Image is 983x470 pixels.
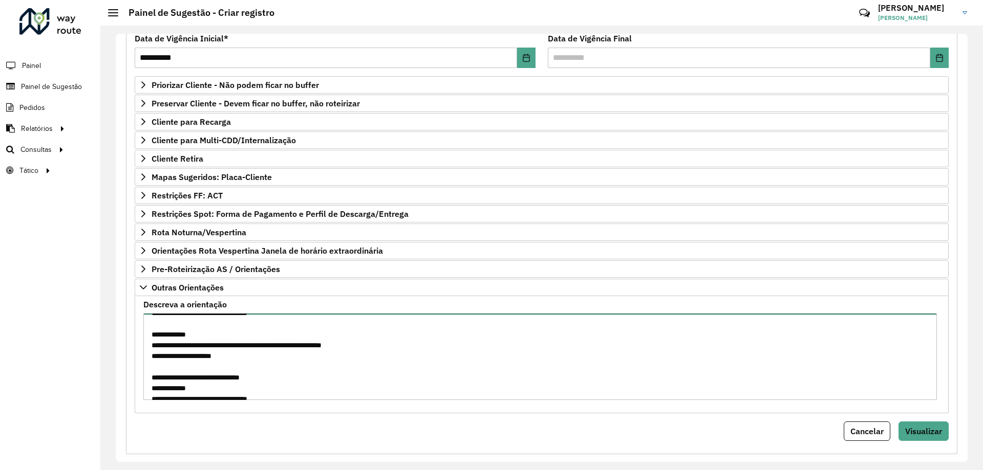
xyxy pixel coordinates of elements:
[135,113,949,130] a: Cliente para Recarga
[930,48,949,68] button: Choose Date
[135,296,949,413] div: Outras Orientações
[878,3,955,13] h3: [PERSON_NAME]
[118,7,274,18] h2: Painel de Sugestão - Criar registro
[152,247,383,255] span: Orientações Rota Vespertina Janela de horário extraordinária
[152,210,409,218] span: Restrições Spot: Forma de Pagamento e Perfil de Descarga/Entrega
[135,76,949,94] a: Priorizar Cliente - Não podem ficar no buffer
[143,298,227,310] label: Descreva a orientação
[152,136,296,144] span: Cliente para Multi-CDD/Internalização
[152,118,231,126] span: Cliente para Recarga
[152,173,272,181] span: Mapas Sugeridos: Placa-Cliente
[850,426,884,436] span: Cancelar
[22,60,41,71] span: Painel
[135,95,949,112] a: Preservar Cliente - Devem ficar no buffer, não roteirizar
[152,265,280,273] span: Pre-Roteirização AS / Orientações
[905,426,942,436] span: Visualizar
[135,131,949,149] a: Cliente para Multi-CDD/Internalização
[135,205,949,222] a: Restrições Spot: Forma de Pagamento e Perfil de Descarga/Entrega
[135,242,949,259] a: Orientações Rota Vespertina Janela de horário extraordinária
[152,99,360,107] span: Preservar Cliente - Devem ficar no buffer, não roteirizar
[517,48,536,68] button: Choose Date
[152,81,319,89] span: Priorizar Cliente - Não podem ficar no buffer
[152,283,224,292] span: Outras Orientações
[135,260,949,278] a: Pre-Roteirização AS / Orientações
[878,13,955,23] span: [PERSON_NAME]
[19,102,45,113] span: Pedidos
[152,191,223,199] span: Restrições FF: ACT
[135,168,949,186] a: Mapas Sugeridos: Placa-Cliente
[135,279,949,296] a: Outras Orientações
[135,150,949,167] a: Cliente Retira
[21,81,82,92] span: Painel de Sugestão
[853,2,875,24] a: Contato Rápido
[548,32,632,44] label: Data de Vigência Final
[152,154,203,163] span: Cliente Retira
[19,165,38,176] span: Tático
[21,123,53,134] span: Relatórios
[899,421,949,441] button: Visualizar
[135,187,949,204] a: Restrições FF: ACT
[844,421,890,441] button: Cancelar
[20,144,52,155] span: Consultas
[135,32,228,44] label: Data de Vigência Inicial
[135,223,949,241] a: Rota Noturna/Vespertina
[152,228,246,236] span: Rota Noturna/Vespertina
